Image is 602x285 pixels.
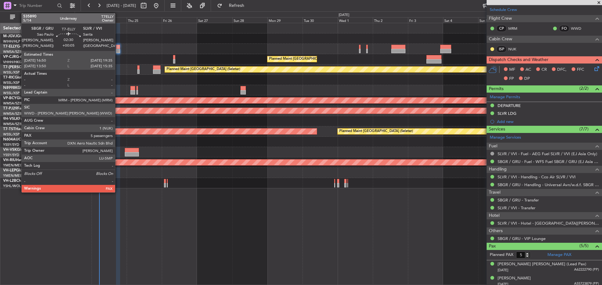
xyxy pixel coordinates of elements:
span: Cabin Crew [489,36,512,43]
a: WMSA/SZB [3,111,22,116]
a: WMSA/SZB [3,101,22,106]
span: FFC [577,67,584,73]
div: CP [496,25,507,32]
span: DFC, [557,67,567,73]
span: VP-BCY [3,96,17,100]
div: Sat 27 [197,17,232,23]
a: WSSL/XSP [3,132,20,137]
span: Refresh [224,3,250,8]
span: M-JGVJ [3,34,17,38]
span: Handling [489,166,507,173]
a: WSSL/XSP [3,80,20,85]
a: N8998KGlobal 6000 [3,86,39,90]
a: T7-PJ29Falcon 7X [3,107,34,110]
div: FO [559,25,569,32]
span: DP [524,76,530,82]
span: VH-LEP [3,169,16,172]
a: SBGR / GRU - Handling - Universal Avn/w.d.f. SBGR / GRU [498,182,599,187]
a: VP-BCYGlobal 5000 [3,96,38,100]
a: Manage Services [490,135,521,141]
a: SBGR / GRU - VIP Lounge [498,236,546,241]
a: VH-L2BChallenger 604 [3,179,43,183]
div: Add new [497,119,599,124]
a: MRM [508,26,522,31]
a: YSSY/SYD [3,153,19,157]
a: N604AUChallenger 604 [3,138,45,141]
a: WMSA/SZB [3,49,22,54]
a: VP-CJRG-650 [3,55,27,59]
div: [PERSON_NAME] [498,275,531,282]
span: VP-CJR [3,55,16,59]
span: Others [489,227,503,235]
div: [DATE] [76,13,87,18]
div: Sun 28 [232,17,267,23]
div: Planned Maint [GEOGRAPHIC_DATA] (Seletar) [339,127,413,136]
a: YMEN/MEB [3,173,22,178]
div: SLVR LDG [498,111,516,116]
div: Planned Maint [GEOGRAPHIC_DATA] (Seletar) [166,65,240,74]
span: All Aircraft [16,15,66,19]
span: Services [489,126,505,133]
div: Thu 25 [127,17,162,23]
a: WWD [571,26,585,31]
span: (5/5) [579,242,589,249]
a: M-JGVJGlobal 5000 [3,34,38,38]
a: T7-ELLYG-550 [3,45,28,48]
span: N8998K [3,86,18,90]
span: Pax [489,243,496,250]
a: SLVR / VVI - Handling - Cco Air SLVR / VVI [498,174,576,180]
a: YSSY/SYD [3,142,19,147]
span: T7-[PERSON_NAME] [3,65,40,69]
div: Mon 29 [267,17,303,23]
span: T7-TST [3,127,15,131]
span: (2/2) [579,85,589,92]
a: T7-TSTHawker 900XP [3,127,41,131]
span: (7/7) [579,126,589,132]
a: Schedule Crew [490,7,517,13]
input: Trip Number [19,1,55,10]
span: [DATE] - [DATE] [107,3,136,8]
span: VH-L2B [3,179,16,183]
a: SBGR / GRU - Fuel - WFS Fuel SBGR / GRU (EJ Asia Only) [498,159,599,164]
a: WSSL/XSP [3,91,20,95]
span: VH-VSK [3,148,17,152]
div: ISP [496,46,507,53]
span: 9H-VSLK [3,117,18,121]
button: All Aircraft [7,12,68,22]
a: SBGR / GRU - Transfer [498,197,539,203]
a: SLVR / VVI - Hotel - [GEOGRAPHIC_DATA][PERSON_NAME] [498,221,599,226]
span: Permits [489,85,504,93]
span: Flight Crew [489,15,512,22]
span: [DATE] [498,268,508,272]
span: VH-RIU [3,158,16,162]
a: WIHH/HLP [3,39,20,44]
span: MF [509,67,515,73]
div: Thu 2 [373,17,408,23]
a: VH-VSKGlobal Express XRS [3,148,51,152]
a: 9H-VSLKFalcon 7X [3,117,36,121]
span: T7-RIC [3,76,15,79]
div: DEPARTURE [498,103,521,108]
div: Fri 26 [162,17,197,23]
label: Planned PAX [490,252,513,258]
span: T7-ELLY [3,45,17,48]
span: T7-PJ29 [3,107,17,110]
span: FP [509,76,514,82]
div: Tue 30 [303,17,338,23]
a: VH-RIUHawker 800XP [3,158,42,162]
span: AC [525,67,531,73]
button: Refresh [214,1,252,11]
span: A62222790 (PP) [574,267,599,272]
a: WMSA/SZB [3,122,22,126]
div: [DATE] [339,13,349,18]
div: [PERSON_NAME] [PERSON_NAME] (Lead Pax) [498,261,586,267]
span: Fuel [489,143,497,150]
div: Fri 3 [408,17,443,23]
a: Manage Permits [490,94,520,100]
a: T7-RICGlobal 6000 [3,76,36,79]
span: Travel [489,189,500,196]
span: N604AU [3,138,18,141]
div: Wed 24 [92,17,127,23]
div: Sun 5 [478,17,513,23]
div: Planned Maint [GEOGRAPHIC_DATA] ([GEOGRAPHIC_DATA] Intl) [269,54,374,64]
